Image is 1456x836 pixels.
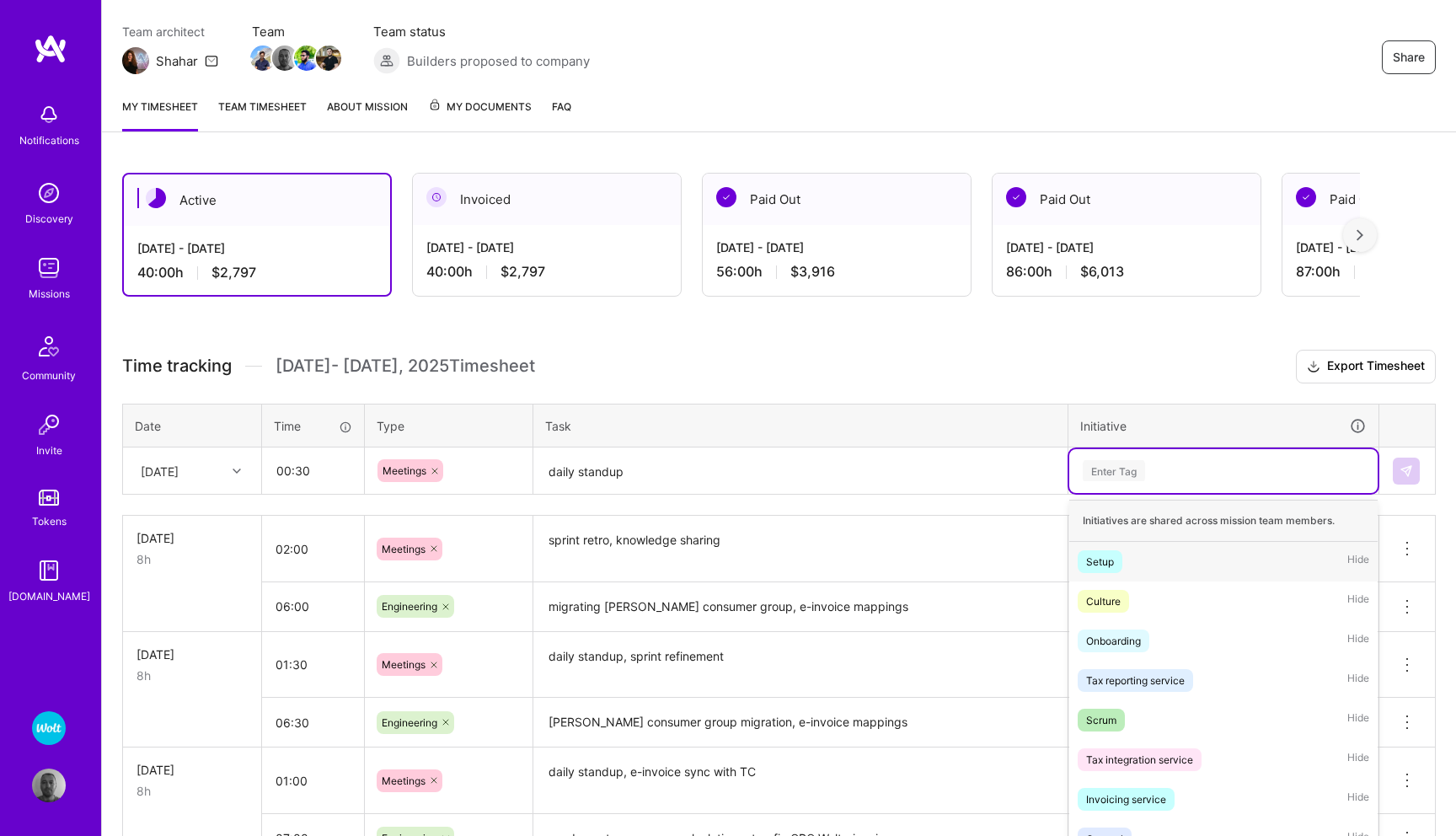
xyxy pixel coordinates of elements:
[428,98,532,116] span: My Documents
[32,251,66,285] img: teamwork
[136,646,248,663] div: [DATE]
[137,264,377,281] div: 40:00 h
[156,52,198,70] div: Shahar
[1400,464,1413,478] img: Submit
[272,46,297,71] img: Team Member Avatar
[993,174,1261,225] div: Paid Out
[122,356,232,377] span: Time tracking
[1347,669,1369,692] span: Hide
[122,23,218,40] span: Team architect
[1347,788,1369,811] span: Hide
[316,46,341,71] img: Team Member Avatar
[22,367,76,384] div: Community
[1382,40,1436,74] button: Share
[382,543,426,555] span: Meetings
[552,98,571,131] a: FAQ
[1347,709,1369,731] span: Hide
[790,263,835,281] span: $3,916
[1006,187,1026,207] img: Paid Out
[136,529,248,547] div: [DATE]
[1086,553,1114,571] div: Setup
[28,769,70,802] a: User Avatar
[428,98,532,131] a: My Documents
[32,554,66,587] img: guide book
[1393,49,1425,66] span: Share
[1347,748,1369,771] span: Hide
[535,699,1066,746] textarea: [PERSON_NAME] consumer group migration, e-invoice mappings
[262,527,364,571] input: HH:MM
[19,131,79,149] div: Notifications
[716,238,957,256] div: [DATE] - [DATE]
[294,46,319,71] img: Team Member Avatar
[382,658,426,671] span: Meetings
[211,264,256,281] span: $2,797
[36,442,62,459] div: Invite
[1086,672,1185,689] div: Tax reporting service
[382,716,437,729] span: Engineering
[276,356,535,377] span: [DATE] - [DATE] , 2025 Timesheet
[252,44,274,72] a: Team Member Avatar
[141,462,179,480] div: [DATE]
[716,263,957,281] div: 56:00 h
[535,449,1066,494] textarea: daily standup
[262,584,364,629] input: HH:MM
[1006,238,1247,256] div: [DATE] - [DATE]
[1080,416,1367,436] div: Initiative
[274,44,296,72] a: Team Member Avatar
[1083,458,1145,484] div: Enter Tag
[1347,630,1369,652] span: Hide
[383,464,426,477] span: Meetings
[1086,592,1121,610] div: Culture
[373,23,590,40] span: Team status
[382,774,426,787] span: Meetings
[318,44,340,72] a: Team Member Avatar
[29,285,70,303] div: Missions
[1086,711,1116,729] div: Scrum
[413,174,681,225] div: Invoiced
[250,46,276,71] img: Team Member Avatar
[365,404,533,447] th: Type
[1347,550,1369,573] span: Hide
[1296,187,1316,207] img: Paid Out
[535,584,1066,630] textarea: migrating [PERSON_NAME] consumer group, e-invoice mappings
[1086,790,1166,808] div: Invoicing service
[382,600,437,613] span: Engineering
[1296,350,1436,383] button: Export Timesheet
[28,711,70,745] a: Wolt - Fintech: Payments Expansion Team
[252,23,340,40] span: Team
[218,98,307,131] a: Team timesheet
[535,749,1066,812] textarea: daily standup, e-invoice sync with TC
[32,512,67,530] div: Tokens
[1069,500,1378,542] div: Initiatives are shared across mission team members.
[262,700,364,745] input: HH:MM
[137,239,377,257] div: [DATE] - [DATE]
[32,711,66,745] img: Wolt - Fintech: Payments Expansion Team
[535,517,1066,581] textarea: sprint retro, knowledge sharing
[136,550,248,568] div: 8h
[262,758,364,803] input: HH:MM
[32,408,66,442] img: Invite
[32,176,66,210] img: discovery
[533,404,1068,447] th: Task
[1307,358,1320,376] i: icon Download
[1347,590,1369,613] span: Hide
[1086,751,1193,769] div: Tax integration service
[205,54,218,67] i: icon Mail
[39,490,59,506] img: tokens
[327,98,408,131] a: About Mission
[122,98,198,131] a: My timesheet
[426,238,667,256] div: [DATE] - [DATE]
[122,47,149,74] img: Team Architect
[262,642,364,687] input: HH:MM
[1006,263,1247,281] div: 86:00 h
[373,47,400,74] img: Builders proposed to company
[146,188,166,208] img: Active
[29,326,69,367] img: Community
[136,782,248,800] div: 8h
[136,761,248,779] div: [DATE]
[1357,229,1363,241] img: right
[703,174,971,225] div: Paid Out
[407,52,590,70] span: Builders proposed to company
[426,263,667,281] div: 40:00 h
[233,467,241,475] i: icon Chevron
